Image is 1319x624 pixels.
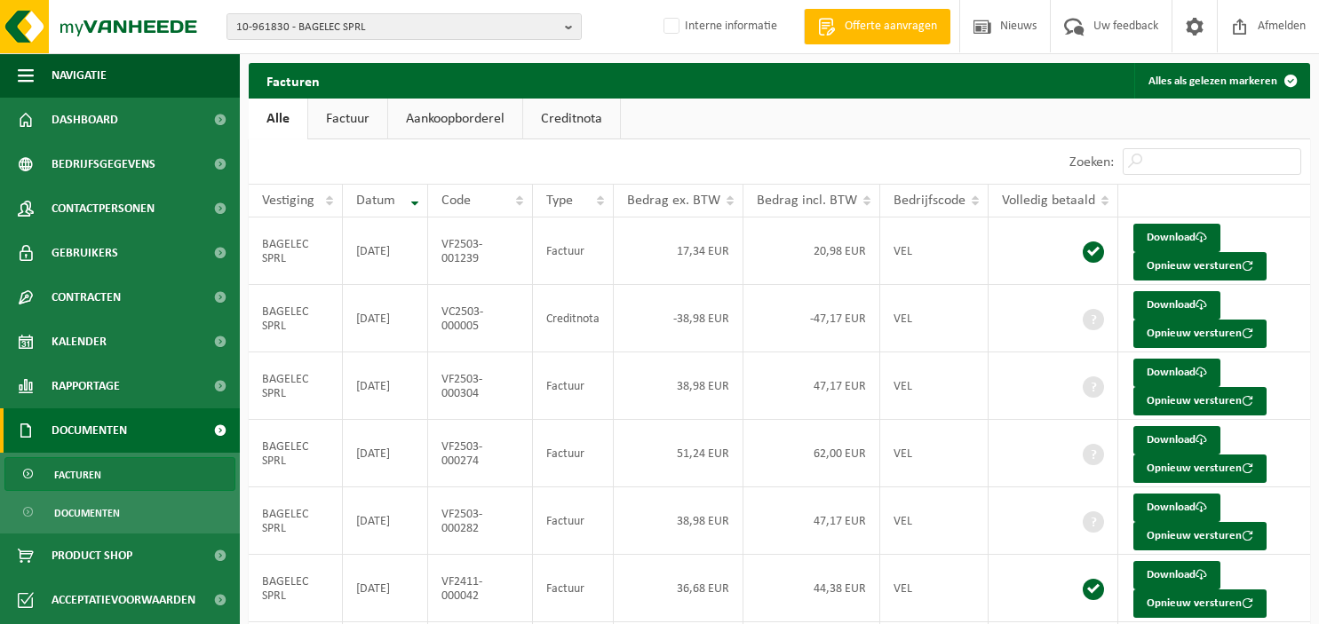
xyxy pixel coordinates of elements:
[880,285,989,352] td: VEL
[743,285,880,352] td: -47,17 EUR
[343,352,428,420] td: [DATE]
[249,555,343,622] td: BAGELEC SPRL
[428,217,533,285] td: VF2503-001239
[1133,252,1267,280] button: Opnieuw versturen
[533,555,614,622] td: Factuur
[546,194,573,208] span: Type
[880,487,989,555] td: VEL
[52,320,107,364] span: Kalender
[428,352,533,420] td: VF2503-000304
[52,578,195,622] span: Acceptatievoorwaarden
[249,217,343,285] td: BAGELEC SPRL
[757,194,857,208] span: Bedrag incl. BTW
[52,533,132,578] span: Product Shop
[1133,426,1220,454] a: Download
[1133,224,1220,252] a: Download
[343,420,428,487] td: [DATE]
[52,231,118,275] span: Gebruikers
[356,194,395,208] span: Datum
[614,352,743,420] td: 38,98 EUR
[428,555,533,622] td: VF2411-000042
[52,275,121,320] span: Contracten
[441,194,471,208] span: Code
[52,142,155,186] span: Bedrijfsgegevens
[533,285,614,352] td: Creditnota
[54,458,101,492] span: Facturen
[428,285,533,352] td: VC2503-000005
[880,352,989,420] td: VEL
[1133,454,1267,483] button: Opnieuw versturen
[249,487,343,555] td: BAGELEC SPRL
[533,217,614,285] td: Factuur
[743,555,880,622] td: 44,38 EUR
[743,352,880,420] td: 47,17 EUR
[660,13,777,40] label: Interne informatie
[1133,359,1220,387] a: Download
[1133,291,1220,320] a: Download
[1133,561,1220,589] a: Download
[1133,589,1267,618] button: Opnieuw versturen
[343,217,428,285] td: [DATE]
[614,555,743,622] td: 36,68 EUR
[614,487,743,555] td: 38,98 EUR
[249,420,343,487] td: BAGELEC SPRL
[533,487,614,555] td: Factuur
[1069,155,1114,170] label: Zoeken:
[523,99,620,139] a: Creditnota
[226,13,582,40] button: 10-961830 - BAGELEC SPRL
[743,487,880,555] td: 47,17 EUR
[249,63,338,98] h2: Facturen
[249,99,307,139] a: Alle
[52,98,118,142] span: Dashboard
[627,194,720,208] span: Bedrag ex. BTW
[840,18,942,36] span: Offerte aanvragen
[52,364,120,408] span: Rapportage
[52,53,107,98] span: Navigatie
[614,217,743,285] td: 17,34 EUR
[54,496,120,530] span: Documenten
[1134,63,1308,99] button: Alles als gelezen markeren
[1133,387,1267,415] button: Opnieuw versturen
[4,457,235,491] a: Facturen
[52,186,155,231] span: Contactpersonen
[343,285,428,352] td: [DATE]
[804,9,950,44] a: Offerte aanvragen
[614,420,743,487] td: 51,24 EUR
[1133,320,1267,348] button: Opnieuw versturen
[533,420,614,487] td: Factuur
[308,99,387,139] a: Factuur
[249,352,343,420] td: BAGELEC SPRL
[52,408,127,453] span: Documenten
[1002,194,1095,208] span: Volledig betaald
[880,217,989,285] td: VEL
[880,555,989,622] td: VEL
[743,217,880,285] td: 20,98 EUR
[343,487,428,555] td: [DATE]
[614,285,743,352] td: -38,98 EUR
[880,420,989,487] td: VEL
[428,487,533,555] td: VF2503-000282
[428,420,533,487] td: VF2503-000274
[743,420,880,487] td: 62,00 EUR
[388,99,522,139] a: Aankoopborderel
[1133,522,1267,550] button: Opnieuw versturen
[4,495,235,529] a: Documenten
[343,555,428,622] td: [DATE]
[236,14,558,41] span: 10-961830 - BAGELEC SPRL
[249,285,343,352] td: BAGELEC SPRL
[1133,494,1220,522] a: Download
[894,194,965,208] span: Bedrijfscode
[262,194,314,208] span: Vestiging
[533,352,614,420] td: Factuur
